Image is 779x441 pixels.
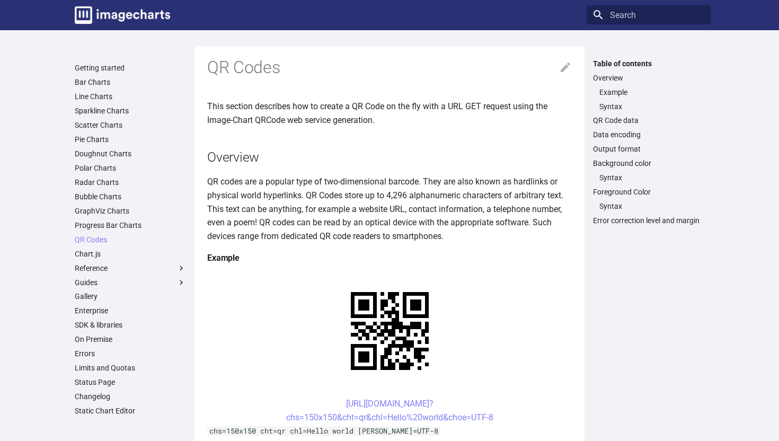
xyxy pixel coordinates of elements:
[207,57,572,79] h1: QR Codes
[75,192,186,201] a: Bubble Charts
[207,251,572,265] h4: Example
[75,349,186,358] a: Errors
[75,249,186,259] a: Chart.js
[75,178,186,187] a: Radar Charts
[587,59,711,226] nav: Table of contents
[75,149,186,158] a: Doughnut Charts
[75,235,186,244] a: QR Codes
[593,158,704,168] a: Background color
[75,377,186,387] a: Status Page
[207,100,572,127] p: This section describes how to create a QR Code on the fly with a URL GET request using the Image-...
[75,278,186,287] label: Guides
[75,92,186,101] a: Line Charts
[593,173,704,182] nav: Background color
[75,392,186,401] a: Changelog
[75,263,186,273] label: Reference
[593,216,704,225] a: Error correction level and margin
[587,5,711,24] input: Search
[593,87,704,111] nav: Overview
[75,320,186,330] a: SDK & libraries
[75,206,186,216] a: GraphViz Charts
[599,87,704,97] a: Example
[75,106,186,116] a: Sparkline Charts
[75,6,170,24] img: logo
[75,63,186,73] a: Getting started
[286,399,493,422] a: [URL][DOMAIN_NAME]?chs=150x150&cht=qr&chl=Hello%20world&choe=UTF-8
[599,201,704,211] a: Syntax
[593,73,704,83] a: Overview
[593,201,704,211] nav: Foreground Color
[75,406,186,416] a: Static Chart Editor
[70,2,174,28] a: Image-Charts documentation
[75,77,186,87] a: Bar Charts
[599,173,704,182] a: Syntax
[75,135,186,144] a: Pie Charts
[593,144,704,154] a: Output format
[75,163,186,173] a: Polar Charts
[75,292,186,301] a: Gallery
[75,306,186,315] a: Enterprise
[75,220,186,230] a: Progress Bar Charts
[593,116,704,125] a: QR Code data
[593,130,704,139] a: Data encoding
[75,120,186,130] a: Scatter Charts
[75,334,186,344] a: On Premise
[599,102,704,111] a: Syntax
[207,426,440,436] code: chs=150x150 cht=qr chl=Hello world [PERSON_NAME]=UTF-8
[75,363,186,373] a: Limits and Quotas
[587,59,711,68] label: Table of contents
[593,187,704,197] a: Foreground Color
[207,148,572,166] h2: Overview
[207,175,572,243] p: QR codes are a popular type of two-dimensional barcode. They are also known as hardlinks or physi...
[332,274,447,389] img: chart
